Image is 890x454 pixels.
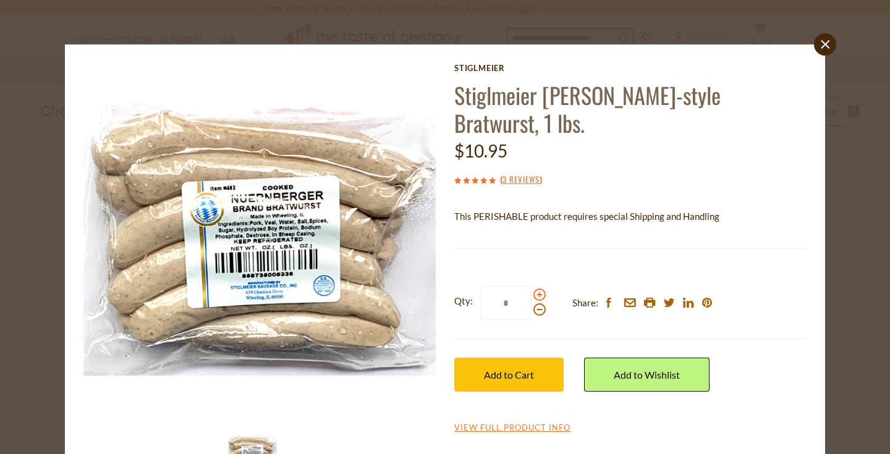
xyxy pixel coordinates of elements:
[584,358,710,392] a: Add to Wishlist
[481,286,532,320] input: Qty:
[83,63,436,416] img: Stiglmeier Nuernberger-style Bratwurst, 1 lbs.
[484,369,534,380] span: Add to Cart
[454,358,564,392] button: Add to Cart
[454,422,570,434] a: View Full Product Info
[454,63,807,73] a: Stiglmeier
[454,78,721,139] a: Stiglmeier [PERSON_NAME]-style Bratwurst, 1 lbs.
[466,233,807,249] li: We will ship this product in heat-protective packaging and ice.
[500,173,542,185] span: ( )
[454,293,473,309] strong: Qty:
[454,209,807,224] p: This PERISHABLE product requires special Shipping and Handling
[502,173,540,187] a: 3 Reviews
[454,140,507,161] span: $10.95
[572,295,598,311] span: Share:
